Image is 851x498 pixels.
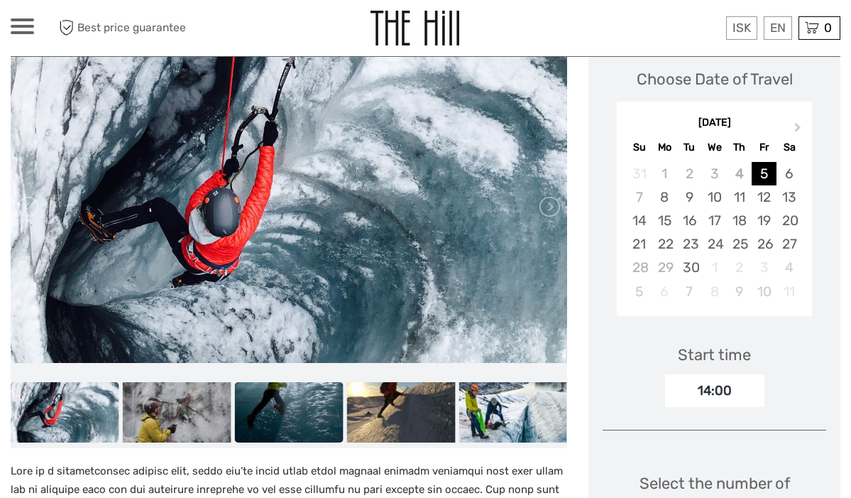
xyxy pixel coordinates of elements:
div: Choose Thursday, October 9th, 2025 [727,280,752,303]
div: Choose Saturday, September 13th, 2025 [776,185,801,209]
div: Th [727,138,752,157]
div: Sa [776,138,801,157]
div: Choose Wednesday, September 17th, 2025 [702,209,727,232]
div: Start time [678,344,751,366]
div: Not available Sunday, August 31st, 2025 [627,162,652,185]
div: month 2025-09 [621,162,807,303]
div: We [702,138,727,157]
div: EN [764,16,792,40]
div: Choose Wednesday, September 10th, 2025 [702,185,727,209]
div: Choose Monday, September 22nd, 2025 [652,232,677,256]
span: Best price guarantee [55,16,218,40]
div: Not available Monday, September 29th, 2025 [652,256,677,279]
div: Choose Thursday, September 18th, 2025 [727,209,752,232]
div: Not available Saturday, October 11th, 2025 [776,280,801,303]
div: Choose Tuesday, October 7th, 2025 [677,280,702,303]
div: Choose Tuesday, September 30th, 2025 [677,256,702,279]
div: Choose Friday, September 19th, 2025 [752,209,776,232]
div: Not available Tuesday, September 2nd, 2025 [677,162,702,185]
div: Not available Wednesday, October 8th, 2025 [702,280,727,303]
div: Fr [752,138,776,157]
img: 35ff37f0b4894baf8e6f50efc7ac6b39_slider_thumbnail.jpg [459,382,567,443]
div: Not available Thursday, September 4th, 2025 [727,162,752,185]
div: Not available Sunday, September 7th, 2025 [627,185,652,209]
img: 81c97c857663437085f3e1672cdae129_main_slider.jpg [11,50,567,362]
div: Choose Tuesday, September 16th, 2025 [677,209,702,232]
div: Choose Sunday, October 5th, 2025 [627,280,652,303]
div: Choose Wednesday, September 24th, 2025 [702,232,727,256]
div: [DATE] [617,116,812,131]
div: Choose Thursday, September 25th, 2025 [727,232,752,256]
div: Not available Sunday, September 28th, 2025 [627,256,652,279]
div: Choose Saturday, October 4th, 2025 [776,256,801,279]
div: Not available Wednesday, September 3rd, 2025 [702,162,727,185]
div: Not available Monday, October 6th, 2025 [652,280,677,303]
span: 0 [822,21,834,35]
div: Choose Sunday, September 21st, 2025 [627,232,652,256]
div: Choose Thursday, September 11th, 2025 [727,185,752,209]
div: Not available Friday, October 3rd, 2025 [752,256,776,279]
div: Choose Friday, September 12th, 2025 [752,185,776,209]
button: Next Month [788,119,811,142]
div: Tu [677,138,702,157]
div: Choose Saturday, September 20th, 2025 [776,209,801,232]
div: Choose Friday, September 26th, 2025 [752,232,776,256]
div: Choose Friday, September 5th, 2025 [752,162,776,185]
button: Open LiveChat chat widget [163,22,180,39]
div: Su [627,138,652,157]
div: Not available Wednesday, October 1st, 2025 [702,256,727,279]
div: Choose Tuesday, September 23rd, 2025 [677,232,702,256]
div: Choose Sunday, September 14th, 2025 [627,209,652,232]
img: c0324d185b6a410088d1f0acba3f32fa_slider_thumbnail.jpg [235,382,344,443]
img: 0179c49af884454281d189d6ab2aa342_slider_thumbnail.jpg [346,382,455,443]
div: Choose Monday, September 8th, 2025 [652,185,677,209]
div: Choose Saturday, September 6th, 2025 [776,162,801,185]
img: c87786015b2b44688d162d29a8b9c8bb_slider_thumbnail.jpeg [123,382,231,443]
img: 81c97c857663437085f3e1672cdae129_slider_thumbnail.jpg [11,382,119,443]
div: Mo [652,138,677,157]
p: We're away right now. Please check back later! [20,25,160,36]
span: ISK [732,21,751,35]
div: Not available Monday, September 1st, 2025 [652,162,677,185]
div: Not available Thursday, October 2nd, 2025 [727,256,752,279]
div: Choose Friday, October 10th, 2025 [752,280,776,303]
div: 14:00 [665,374,764,407]
div: Choose Saturday, September 27th, 2025 [776,232,801,256]
div: Choose Monday, September 15th, 2025 [652,209,677,232]
img: The Hill [370,11,459,45]
div: Choose Date of Travel [637,68,793,90]
div: Choose Tuesday, September 9th, 2025 [677,185,702,209]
